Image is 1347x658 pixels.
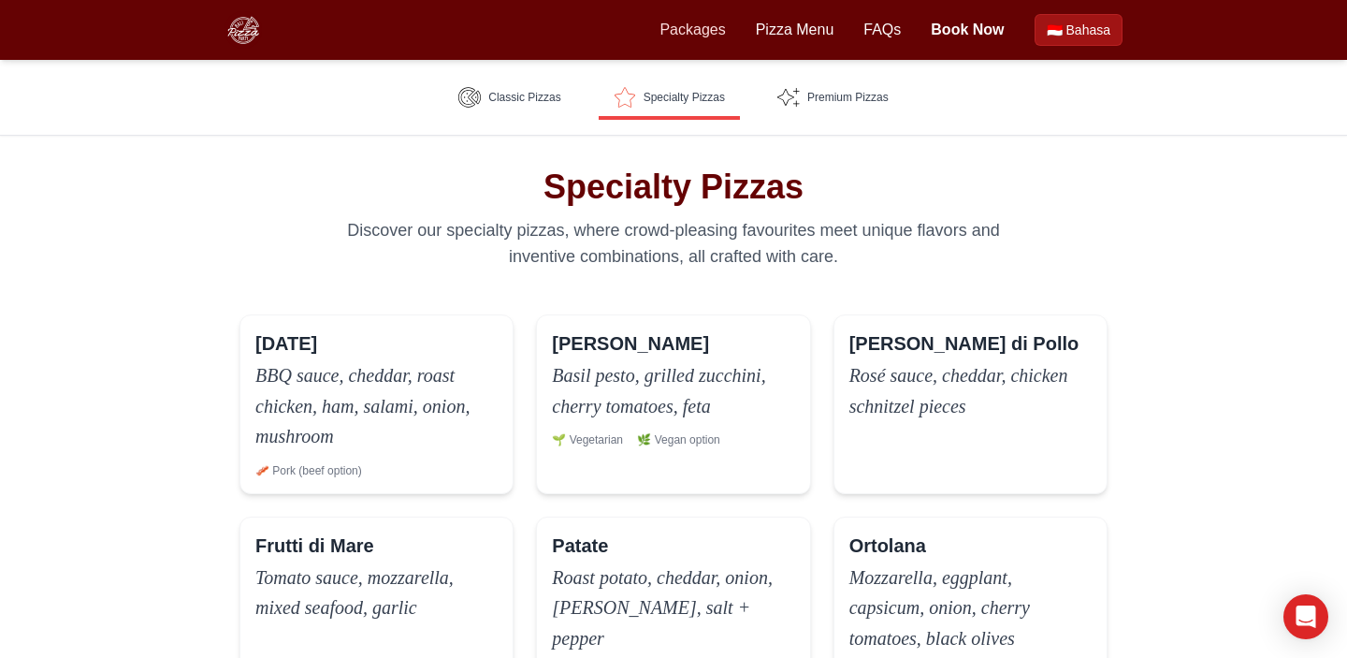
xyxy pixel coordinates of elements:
span: Premium Pizzas [807,90,889,105]
a: Beralih ke Bahasa Indonesia [1035,14,1122,46]
span: Classic Pizzas [488,90,560,105]
img: Premium Pizzas [777,86,800,109]
h3: [PERSON_NAME] di Pollo [849,330,1079,357]
p: Basil pesto, grilled zucchini, cherry tomatoes, feta [552,360,794,421]
p: Discover our specialty pizzas, where crowd-pleasing favourites meet unique flavors and inventive ... [314,217,1033,270]
div: Carnevale Pizza (also known as BBQ Meatlover) - Bali Pizza Party [239,314,514,494]
p: Tomato sauce, mozzarella, mixed seafood, garlic [255,563,498,623]
a: Pizza Menu [756,19,834,41]
h3: Patate [552,533,608,559]
a: Premium Pizzas [762,75,904,120]
img: Bali Pizza Party Logo [224,11,262,49]
a: Specialty Pizzas [599,75,740,120]
h3: Ortolana [849,533,926,559]
a: Classic Pizzas [443,75,575,120]
p: Roast potato, cheddar, onion, [PERSON_NAME], salt + pepper [552,563,794,654]
h3: [DATE] [255,330,317,357]
div: Genovese Pizza (also known as Pesto, Green Machine, Basil Lover's) - Bali Pizza Party [536,314,810,494]
h2: Specialty Pizzas [239,168,1108,206]
span: Bahasa [1066,21,1110,39]
span: Specialty Pizzas [644,90,725,105]
span: 🌱 Vegetarian [552,432,623,447]
span: 🌿 Vegan option [637,432,719,447]
h3: [PERSON_NAME] [552,330,709,357]
p: Mozzarella, eggplant, capsicum, onion, cherry tomatoes, black olives [849,563,1092,654]
a: Book Now [931,19,1004,41]
div: Open Intercom Messenger [1283,594,1328,639]
a: Packages [659,19,725,41]
a: FAQs [863,19,901,41]
span: 🥓 Pork (beef option) [255,463,362,478]
h3: Frutti di Mare [255,533,374,559]
img: Classic Pizzas [458,86,481,109]
div: Rosata di Pollo Pizza (also known as Rosé Chicken) - Bali Pizza Party [833,314,1108,494]
p: BBQ sauce, cheddar, roast chicken, ham, salami, onion, mushroom [255,360,498,452]
p: Rosé sauce, cheddar, chicken schnitzel pieces [849,360,1092,421]
img: Specialty Pizzas [614,86,636,109]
